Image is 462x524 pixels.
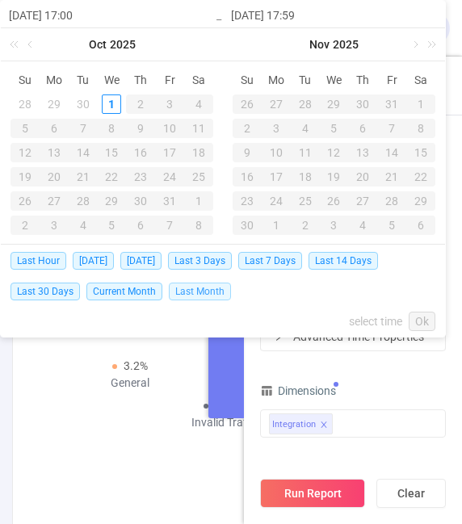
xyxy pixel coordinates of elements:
td: November 10, 2025 [262,140,291,165]
button: Clear [376,479,446,508]
div: 11 [184,119,213,138]
td: November 2, 2025 [233,116,262,140]
td: October 16, 2025 [126,140,155,165]
div: General [36,375,225,392]
div: 3 [155,94,184,114]
td: December 2, 2025 [291,213,320,237]
td: November 6, 2025 [348,116,377,140]
td: November 4, 2025 [69,213,98,237]
th: Wed [320,68,349,92]
div: 6 [126,216,155,235]
td: November 20, 2025 [348,165,377,189]
div: 8 [184,216,213,235]
div: 14 [377,143,406,162]
div: 29 [406,191,435,211]
td: October 30, 2025 [126,189,155,213]
div: 21 [377,167,406,187]
th: Sun [233,68,262,92]
div: 1 [406,94,435,114]
a: 2025 [108,28,137,61]
div: 5 [98,216,127,235]
span: Last Month [169,283,231,300]
a: Ok [409,312,435,331]
div: 23 [126,167,155,187]
div: 2 [233,119,262,138]
td: October 29, 2025 [320,92,349,116]
div: 22 [406,167,435,187]
td: November 7, 2025 [155,213,184,237]
th: Thu [348,68,377,92]
td: November 8, 2025 [406,116,435,140]
div: 8 [98,119,127,138]
div: 7 [155,216,184,235]
div: 30 [233,216,262,235]
div: 4 [291,119,320,138]
td: October 26, 2025 [233,92,262,116]
div: 5 [10,119,40,138]
div: 1 [102,94,121,114]
td: November 13, 2025 [348,140,377,165]
div: 2 [291,216,320,235]
td: November 24, 2025 [262,189,291,213]
div: 19 [10,167,40,187]
a: 2025 [331,28,360,61]
div: 3 [320,216,349,235]
td: November 14, 2025 [377,140,406,165]
td: November 9, 2025 [233,140,262,165]
div: 30 [126,191,155,211]
td: November 5, 2025 [98,213,127,237]
a: select time [349,306,402,337]
td: December 5, 2025 [377,213,406,237]
span: Current Month [86,283,162,300]
td: November 3, 2025 [262,116,291,140]
div: 7 [69,119,98,138]
span: Last Hour [10,252,66,270]
span: Su [10,73,40,87]
span: 3.2% [124,359,148,372]
td: October 9, 2025 [126,116,155,140]
div: 20 [40,167,69,187]
div: 15 [98,143,127,162]
div: 16 [126,143,155,162]
div: 29 [320,94,349,114]
div: 1 [262,216,291,235]
td: November 27, 2025 [348,189,377,213]
div: 14 [69,143,98,162]
div: 10 [155,119,184,138]
div: 29 [44,94,64,114]
td: October 10, 2025 [155,116,184,140]
td: November 28, 2025 [377,189,406,213]
span: Last 3 Days [168,252,232,270]
td: December 4, 2025 [348,213,377,237]
td: November 1, 2025 [406,92,435,116]
div: 16 [233,167,262,187]
span: Dimensions [260,384,336,397]
td: October 27, 2025 [40,189,69,213]
div: 2 [10,216,40,235]
div: 9 [126,119,155,138]
th: Sat [406,68,435,92]
div: 18 [291,167,320,187]
td: October 21, 2025 [69,165,98,189]
td: October 29, 2025 [98,189,127,213]
div: 10 [262,143,291,162]
span: Fr [155,73,184,87]
th: Fri [377,68,406,92]
div: 6 [406,216,435,235]
div: 7 [377,119,406,138]
div: 29 [98,191,127,211]
span: Fr [377,73,406,87]
div: 22 [98,167,127,187]
th: Tue [291,68,320,92]
td: October 20, 2025 [40,165,69,189]
span: [DATE] [73,252,114,270]
div: 9 [233,143,262,162]
div: 4 [69,216,98,235]
div: 2 [126,94,155,114]
td: October 7, 2025 [69,116,98,140]
div: 12 [10,143,40,162]
span: Sa [184,73,213,87]
td: October 26, 2025 [10,189,40,213]
div: 20 [348,167,377,187]
td: November 22, 2025 [406,165,435,189]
